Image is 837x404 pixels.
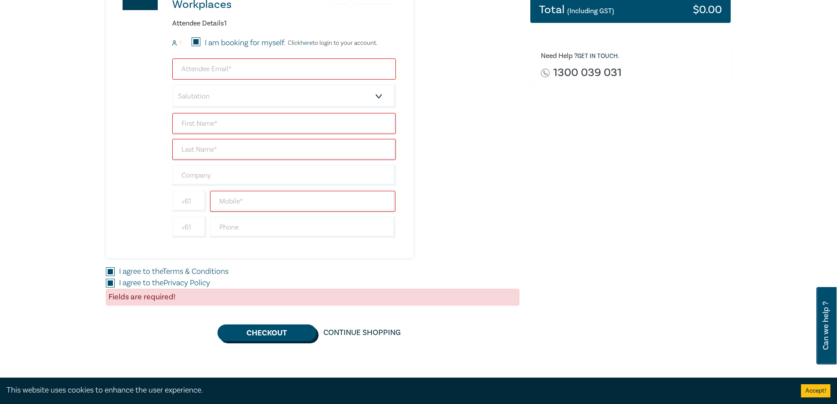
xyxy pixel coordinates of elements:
[172,113,396,134] input: First Name*
[205,37,286,49] label: I am booking for myself.
[541,52,725,61] h6: Need Help ? .
[119,277,210,289] label: I agree to the
[210,217,396,238] input: Phone
[7,385,788,396] div: This website uses cookies to enhance the user experience.
[217,324,316,341] button: Checkout
[172,139,396,160] input: Last Name*
[210,191,396,212] input: Mobile*
[316,324,408,341] a: Continue Shopping
[172,191,207,212] input: +61
[539,4,614,15] h3: Total
[163,266,228,277] a: Terms & Conditions
[286,40,377,47] p: Click to login to your account.
[172,165,396,186] input: Company
[693,4,722,15] h3: $ 0.00
[163,278,210,288] a: Privacy Policy
[801,384,830,397] button: Accept cookies
[172,217,207,238] input: +61
[822,292,830,359] span: Can we help ?
[553,67,622,79] a: 1300 039 031
[172,19,396,28] h6: Attendee Details 1
[119,266,228,277] label: I agree to the
[577,52,618,60] a: Get in touch
[301,39,312,47] a: here
[180,40,181,46] small: 1
[567,7,614,15] small: (Including GST)
[106,289,519,306] div: Fields are required!
[172,58,396,80] input: Attendee Email*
